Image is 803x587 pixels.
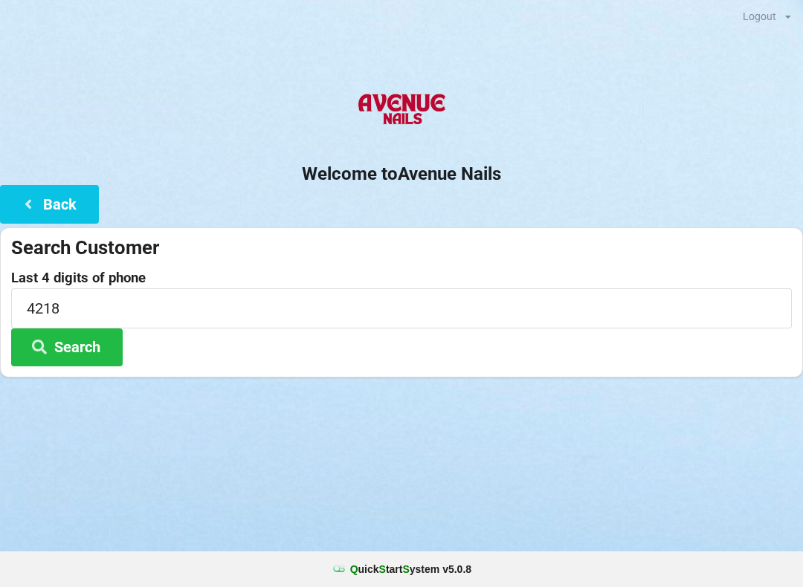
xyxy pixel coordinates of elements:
div: Search Customer [11,236,792,260]
span: Q [350,563,358,575]
img: favicon.ico [332,562,346,577]
span: S [402,563,409,575]
span: S [379,563,386,575]
input: 0000 [11,288,792,328]
button: Search [11,328,123,366]
img: AvenueNails-Logo.png [352,81,451,140]
label: Last 4 digits of phone [11,270,792,285]
div: Logout [743,11,776,22]
b: uick tart ystem v 5.0.8 [350,562,471,577]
